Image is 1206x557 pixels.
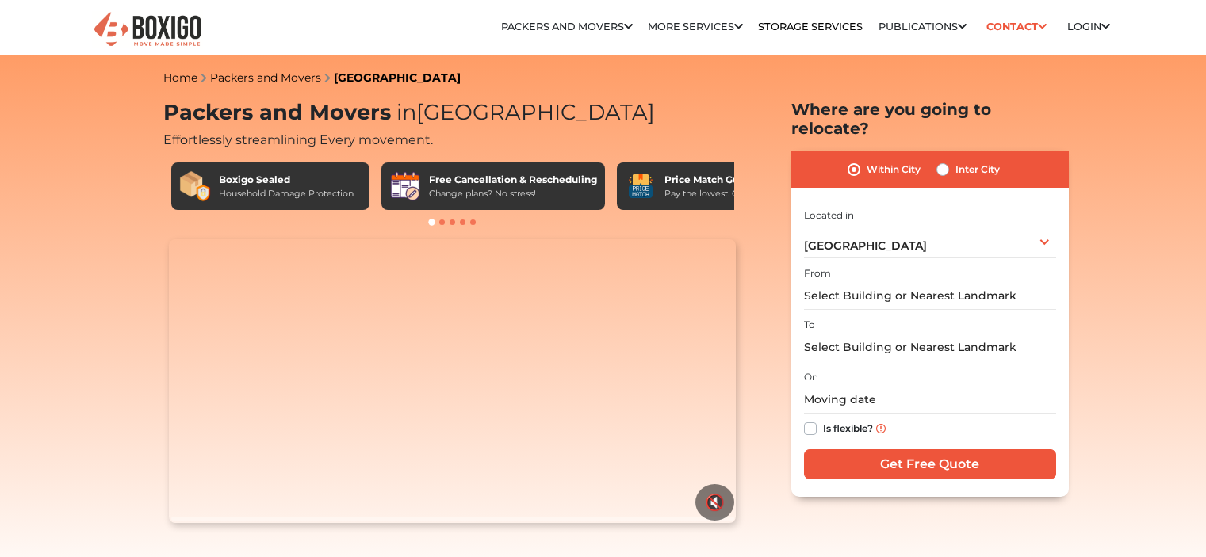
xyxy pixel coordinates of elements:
[429,173,597,187] div: Free Cancellation & Rescheduling
[804,282,1056,310] input: Select Building or Nearest Landmark
[1067,21,1110,32] a: Login
[982,14,1052,39] a: Contact
[955,160,1000,179] label: Inter City
[389,170,421,202] img: Free Cancellation & Rescheduling
[664,173,785,187] div: Price Match Guarantee
[804,208,854,223] label: Located in
[823,419,873,436] label: Is flexible?
[804,449,1056,479] input: Get Free Quote
[804,318,815,332] label: To
[179,170,211,202] img: Boxigo Sealed
[429,187,597,200] div: Change plans? No stress!
[334,71,461,85] a: [GEOGRAPHIC_DATA]
[501,21,633,32] a: Packers and Movers
[163,132,433,147] span: Effortlessly streamlining Every movement.
[804,334,1056,361] input: Select Building or Nearest Landmark
[804,266,831,280] label: From
[169,239,736,523] video: Your browser does not support the video tag.
[758,21,863,32] a: Storage Services
[867,160,921,179] label: Within City
[664,187,785,200] div: Pay the lowest. Guaranteed!
[210,71,321,85] a: Packers and Movers
[695,484,734,521] button: 🔇
[391,99,655,125] span: [GEOGRAPHIC_DATA]
[879,21,967,32] a: Publications
[804,386,1056,414] input: Moving date
[876,424,886,433] img: info
[791,100,1069,138] h2: Where are you going to relocate?
[92,10,203,49] img: Boxigo
[804,238,927,253] span: [GEOGRAPHIC_DATA]
[163,71,197,85] a: Home
[648,21,743,32] a: More services
[396,99,416,125] span: in
[219,187,354,200] div: Household Damage Protection
[804,370,818,384] label: On
[163,100,742,126] h1: Packers and Movers
[219,173,354,187] div: Boxigo Sealed
[625,170,657,202] img: Price Match Guarantee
